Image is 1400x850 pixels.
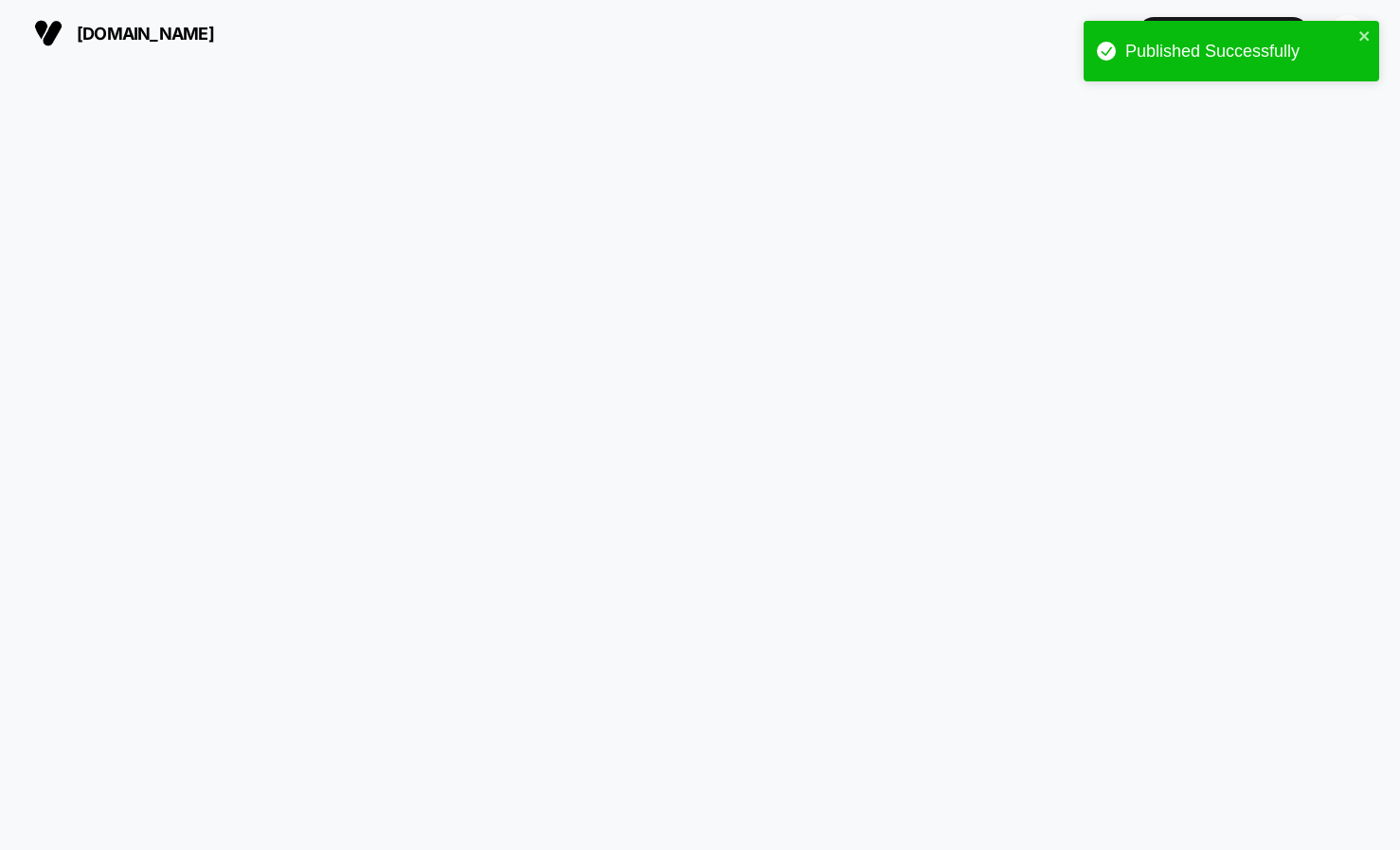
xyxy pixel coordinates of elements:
div: AR [1329,15,1366,52]
span: [DOMAIN_NAME] [77,24,214,44]
button: AR [1323,14,1372,53]
button: [DOMAIN_NAME] [28,18,220,48]
button: close [1358,28,1372,46]
div: Published Successfully [1125,42,1353,62]
img: Visually logo [34,19,63,47]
